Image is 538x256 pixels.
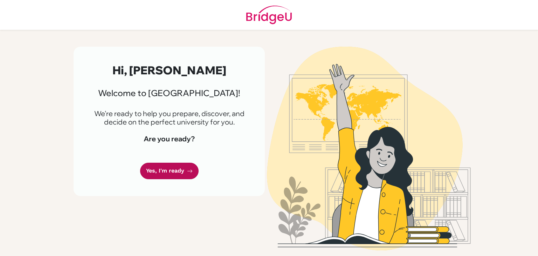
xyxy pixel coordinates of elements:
[90,109,248,126] p: We're ready to help you prepare, discover, and decide on the perfect university for you.
[90,135,248,143] h4: Are you ready?
[90,88,248,98] h3: Welcome to [GEOGRAPHIC_DATA]!
[140,163,199,179] a: Yes, I'm ready
[90,63,248,77] h2: Hi, [PERSON_NAME]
